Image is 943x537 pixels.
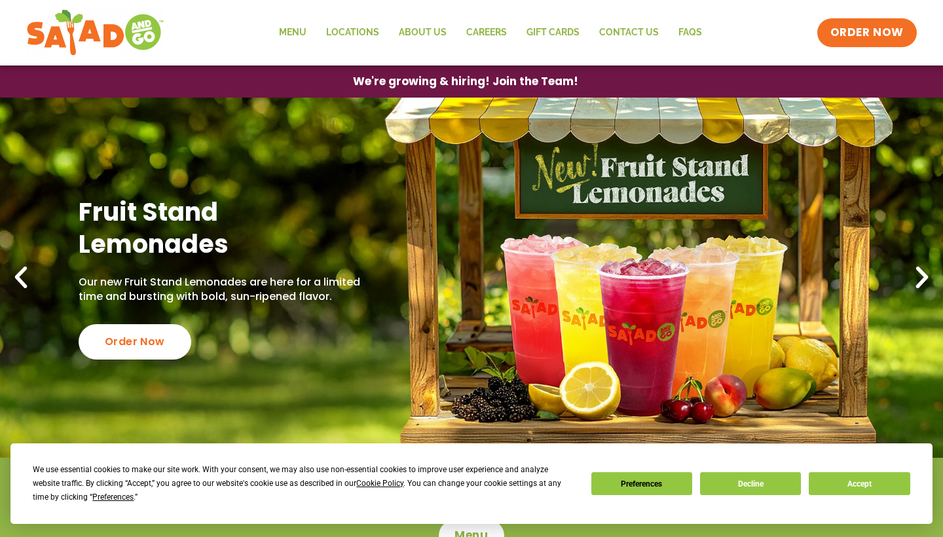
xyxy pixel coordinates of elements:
[7,263,35,292] div: Previous slide
[92,492,134,502] span: Preferences
[456,18,517,48] a: Careers
[269,18,316,48] a: Menu
[79,275,364,305] p: Our new Fruit Stand Lemonades are here for a limited time and bursting with bold, sun-ripened fla...
[809,472,910,495] button: Accept
[10,443,933,524] div: Cookie Consent Prompt
[79,324,191,360] div: Order Now
[353,76,578,87] span: We're growing & hiring! Join the Team!
[389,18,456,48] a: About Us
[79,196,364,261] h2: Fruit Stand Lemonades
[356,479,403,488] span: Cookie Policy
[830,25,904,41] span: ORDER NOW
[700,472,801,495] button: Decline
[33,463,575,504] div: We use essential cookies to make our site work. With your consent, we may also use non-essential ...
[333,66,598,97] a: We're growing & hiring! Join the Team!
[316,18,389,48] a: Locations
[517,18,589,48] a: GIFT CARDS
[908,263,936,292] div: Next slide
[669,18,712,48] a: FAQs
[269,18,712,48] nav: Menu
[591,472,692,495] button: Preferences
[26,7,164,59] img: new-SAG-logo-768×292
[589,18,669,48] a: Contact Us
[817,18,917,47] a: ORDER NOW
